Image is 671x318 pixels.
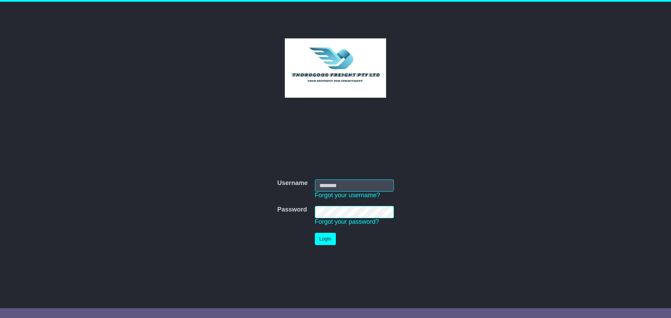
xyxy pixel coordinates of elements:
[277,206,307,214] label: Password
[315,192,380,199] a: Forgot your username?
[285,38,387,98] img: Thorogood Freight Pty Ltd
[315,218,379,225] a: Forgot your password?
[277,179,308,187] label: Username
[315,233,336,245] button: Login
